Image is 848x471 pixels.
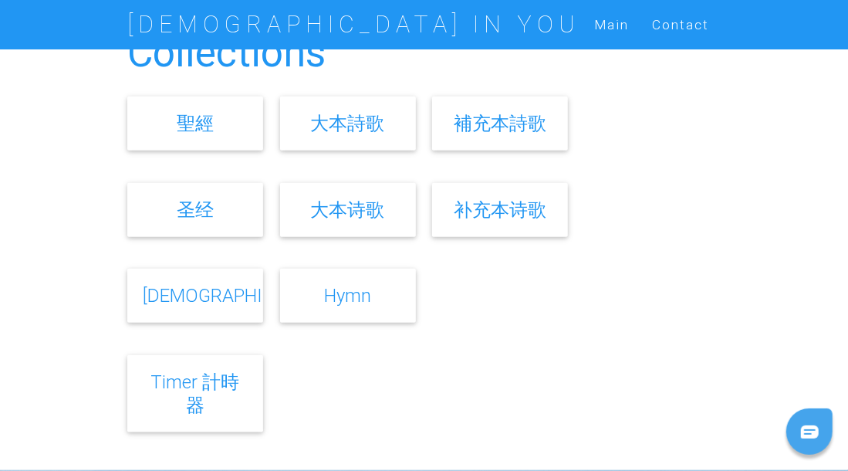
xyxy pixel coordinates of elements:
[150,371,239,416] a: Timer 計時器
[177,112,214,134] a: 聖經
[143,284,333,307] a: [DEMOGRAPHIC_DATA]
[177,198,214,221] a: 圣经
[782,402,836,459] iframe: Chat
[311,112,385,134] a: 大本詩歌
[311,198,385,221] a: 大本诗歌
[127,31,721,75] h2: Collections
[324,284,371,307] a: Hymn
[454,112,546,134] a: 補充本詩歌
[454,198,546,221] a: 补充本诗歌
